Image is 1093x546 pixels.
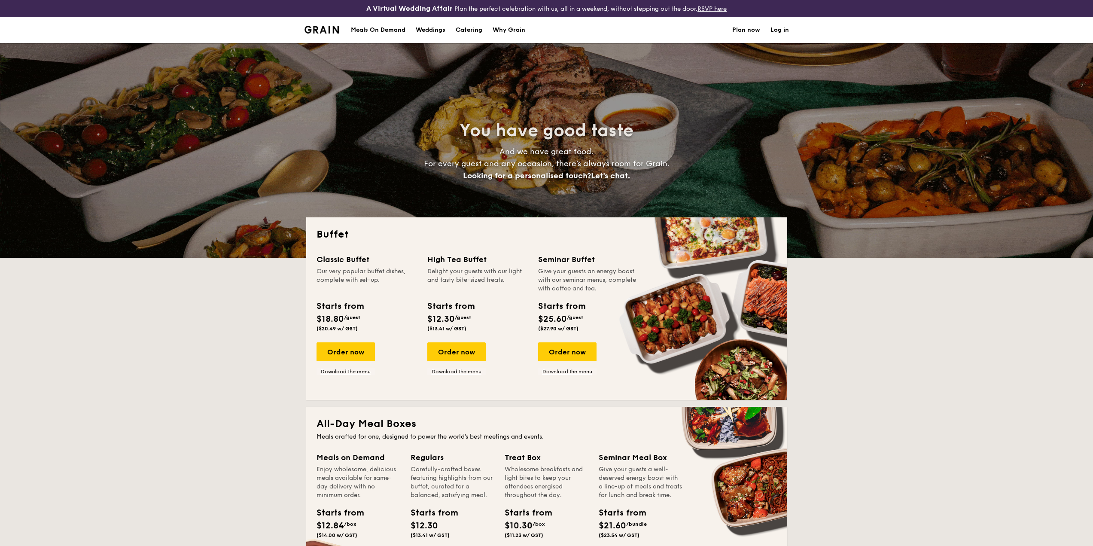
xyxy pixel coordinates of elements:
div: Order now [317,342,375,361]
span: /box [533,521,545,527]
div: Give your guests a well-deserved energy boost with a line-up of meals and treats for lunch and br... [599,465,682,500]
span: ($14.00 w/ GST) [317,532,357,538]
span: $12.30 [427,314,455,324]
span: /bundle [626,521,647,527]
a: Meals On Demand [346,17,411,43]
div: Carefully-crafted boxes featuring highlights from our buffet, curated for a balanced, satisfying ... [411,465,494,500]
a: Download the menu [538,368,597,375]
a: Plan now [732,17,760,43]
span: ($27.90 w/ GST) [538,326,578,332]
div: Enjoy wholesome, delicious meals available for same-day delivery with no minimum order. [317,465,400,500]
span: ($13.41 w/ GST) [411,532,450,538]
span: ($20.49 w/ GST) [317,326,358,332]
span: Looking for a personalised touch? [463,171,591,180]
div: Wholesome breakfasts and light bites to keep your attendees energised throughout the day. [505,465,588,500]
span: /guest [567,314,583,320]
span: ($23.54 w/ GST) [599,532,639,538]
span: $10.30 [505,521,533,531]
div: Give your guests an energy boost with our seminar menus, complete with coffee and tea. [538,267,639,293]
div: Meals crafted for one, designed to power the world's best meetings and events. [317,433,777,441]
span: ($13.41 w/ GST) [427,326,466,332]
div: Plan the perfect celebration with us, all in a weekend, without stepping out the door. [299,3,794,14]
div: Starts from [538,300,585,313]
div: Seminar Meal Box [599,451,682,464]
span: $21.60 [599,521,626,531]
span: $18.80 [317,314,344,324]
h1: Catering [456,17,482,43]
div: High Tea Buffet [427,253,528,265]
a: Weddings [411,17,451,43]
div: Delight your guests with our light and tasty bite-sized treats. [427,267,528,293]
div: Starts from [599,506,637,519]
div: Order now [538,342,597,361]
span: And we have great food. For every guest and any occasion, there’s always room for Grain. [424,147,670,180]
span: /guest [455,314,471,320]
div: Weddings [416,17,445,43]
a: Why Grain [487,17,530,43]
a: Download the menu [427,368,486,375]
div: Starts from [427,300,474,313]
img: Grain [304,26,339,34]
span: $25.60 [538,314,567,324]
h2: Buffet [317,228,777,241]
div: Our very popular buffet dishes, complete with set-up. [317,267,417,293]
h2: All-Day Meal Boxes [317,417,777,431]
div: Treat Box [505,451,588,464]
span: Let's chat. [591,171,630,180]
div: Regulars [411,451,494,464]
a: Catering [451,17,487,43]
div: Classic Buffet [317,253,417,265]
span: /box [344,521,356,527]
div: Starts from [505,506,543,519]
div: Starts from [317,506,355,519]
span: $12.30 [411,521,438,531]
span: $12.84 [317,521,344,531]
div: Meals On Demand [351,17,405,43]
span: /guest [344,314,360,320]
span: ($11.23 w/ GST) [505,532,543,538]
div: Why Grain [493,17,525,43]
a: Download the menu [317,368,375,375]
div: Meals on Demand [317,451,400,464]
a: Log in [770,17,789,43]
div: Seminar Buffet [538,253,639,265]
div: Order now [427,342,486,361]
h4: A Virtual Wedding Affair [366,3,453,14]
a: Logotype [304,26,339,34]
div: Starts from [317,300,363,313]
span: You have good taste [460,120,633,141]
div: Starts from [411,506,449,519]
a: RSVP here [697,5,727,12]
